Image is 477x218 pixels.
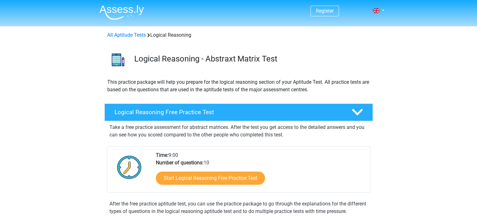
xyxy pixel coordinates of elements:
[102,104,375,121] a: Logical Reasoning Free Practice Test
[156,160,204,166] b: Number of questions:
[109,124,368,139] p: Take a free practice assessment for abstract matrices. After the test you get access to the detai...
[114,152,145,183] img: Clock
[107,200,370,215] div: After the free practice aptitude test, you can use the practice package to go through the explana...
[107,32,146,38] a: All Aptitude Tests
[156,152,168,158] b: Time:
[151,152,370,192] div: 9:00 10
[99,5,144,20] img: Assessly
[105,46,131,73] img: logical reasoning
[107,78,370,93] p: This practice package will help you prepare for the logical reasoning section of your Aptitude Te...
[134,54,368,64] h3: Logical Reasoning - Abstraxt Matrix Test
[114,109,342,116] h4: Logical Reasoning Free Practice Test
[105,31,373,39] div: Logical Reasoning
[316,8,334,14] a: Register
[156,172,265,185] a: Start Logical Reasoning Free Practice Test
